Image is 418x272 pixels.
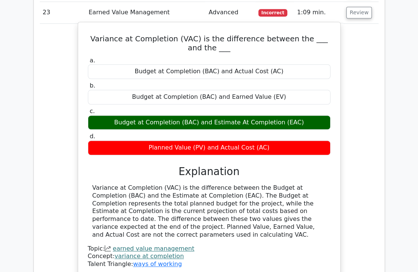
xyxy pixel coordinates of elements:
div: Budget at Completion (BAC) and Actual Cost (AC) [88,64,330,79]
div: Topic: [88,245,330,253]
a: ways of working [133,260,182,267]
a: earned value management [113,245,194,252]
h5: Variance at Completion (VAC) is the difference between the ___ and the ___ [87,34,331,52]
span: a. [90,57,95,64]
span: c. [90,107,95,115]
div: Budget at Completion (BAC) and Earned Value (EV) [88,90,330,104]
div: Budget at Completion (BAC) and Estimate At Completion (EAC) [88,115,330,130]
a: variance at completion [115,252,184,260]
div: Variance at Completion (VAC) is the difference between the Budget at Completion (BAC) and the Est... [92,184,326,239]
span: d. [90,133,95,140]
div: Talent Triangle: [88,245,330,268]
td: Earned Value Management [86,2,205,23]
div: Concept: [88,252,330,260]
h3: Explanation [92,166,326,178]
td: Advanced [205,2,255,23]
div: Planned Value (PV) and Actual Cost (AC) [88,141,330,155]
span: Incorrect [258,9,287,17]
td: 1:09 min. [294,2,343,23]
button: Review [346,7,372,18]
span: b. [90,82,95,89]
td: 23 [40,2,86,23]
